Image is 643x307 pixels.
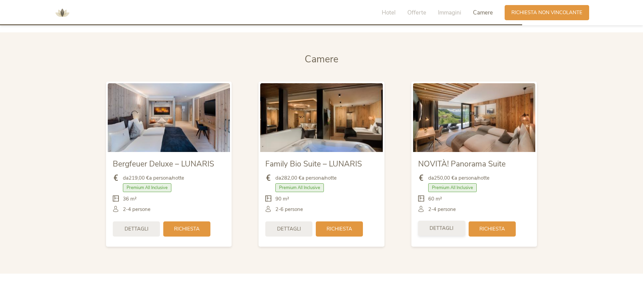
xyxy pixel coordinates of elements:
[52,3,72,23] img: AMONTI & LUNARIS Wellnessresort
[434,175,454,181] b: 250,00 €
[382,9,396,17] span: Hotel
[428,195,442,203] span: 60 m²
[123,175,184,182] span: da a persona/notte
[108,83,230,152] img: Bergfeuer Deluxe – LUNARIS
[428,206,456,213] span: 2-4 persone
[430,225,453,232] span: Dettagli
[473,9,493,17] span: Camere
[428,183,477,192] span: Premium All Inclusive
[174,225,200,233] span: Richiesta
[265,159,362,169] span: Family Bio Suite – LUNARIS
[123,195,137,203] span: 36 m²
[113,159,214,169] span: Bergfeuer Deluxe – LUNARIS
[275,195,289,203] span: 90 m²
[305,53,338,66] span: Camere
[275,206,303,213] span: 2-6 persone
[123,206,150,213] span: 2-4 persone
[275,183,324,192] span: Premium All Inclusive
[129,175,149,181] b: 219,00 €
[407,9,426,17] span: Offerte
[428,175,489,182] span: da a persona/notte
[438,9,461,17] span: Immagini
[52,10,72,15] a: AMONTI & LUNARIS Wellnessresort
[123,183,171,192] span: Premium All Inclusive
[281,175,302,181] b: 282,00 €
[260,83,382,152] img: Family Bio Suite – LUNARIS
[511,9,582,16] span: Richiesta non vincolante
[413,83,535,152] img: NOVITÀ! Panorama Suite
[125,225,148,233] span: Dettagli
[277,225,301,233] span: Dettagli
[327,225,352,233] span: Richiesta
[418,159,506,169] span: NOVITÀ! Panorama Suite
[479,225,505,233] span: Richiesta
[275,175,337,182] span: da a persona/notte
